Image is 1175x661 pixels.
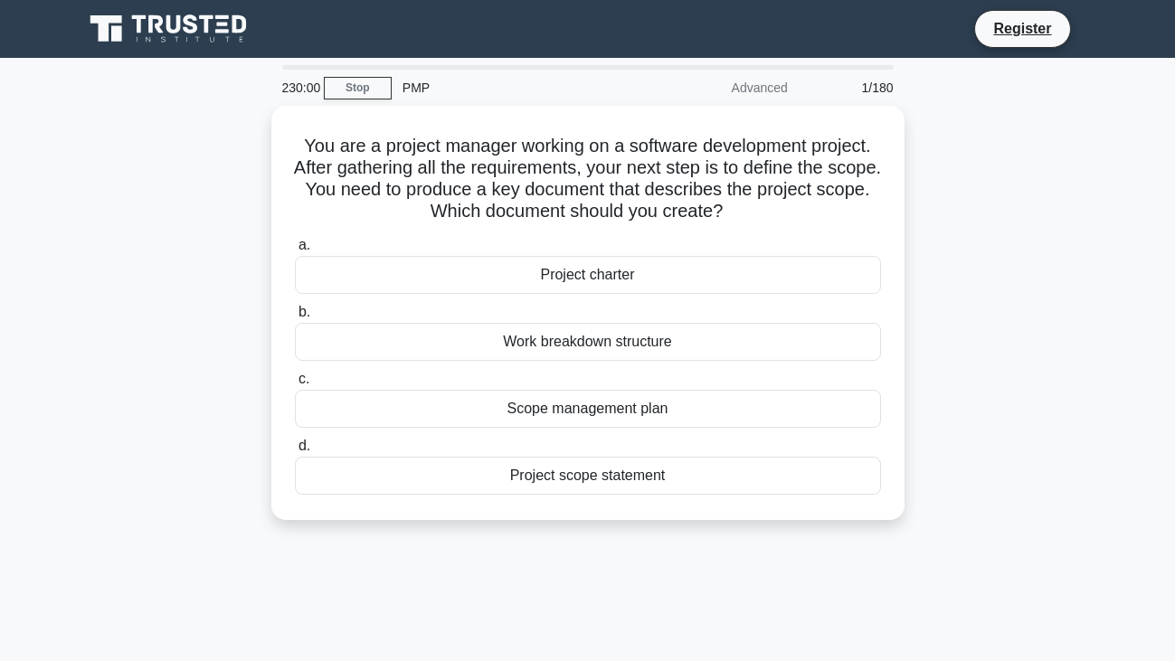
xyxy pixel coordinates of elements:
[298,438,310,453] span: d.
[298,371,309,386] span: c.
[640,70,799,106] div: Advanced
[982,17,1062,40] a: Register
[295,256,881,294] div: Project charter
[295,323,881,361] div: Work breakdown structure
[293,135,883,223] h5: You are a project manager working on a software development project. After gathering all the requ...
[799,70,905,106] div: 1/180
[295,390,881,428] div: Scope management plan
[298,304,310,319] span: b.
[324,77,392,99] a: Stop
[295,457,881,495] div: Project scope statement
[298,237,310,252] span: a.
[392,70,640,106] div: PMP
[271,70,324,106] div: 230:00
